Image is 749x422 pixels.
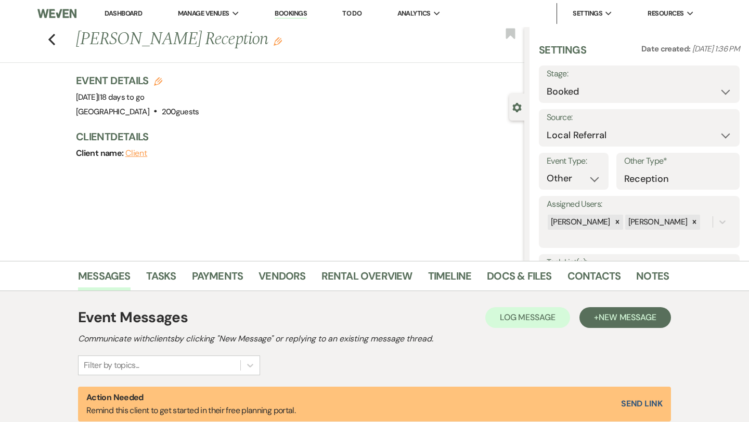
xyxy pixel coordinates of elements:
a: To Do [342,9,361,18]
label: Assigned Users: [547,197,732,212]
span: | [98,92,144,102]
span: Date created: [641,44,692,54]
span: [DATE] 1:36 PM [692,44,740,54]
button: +New Message [579,307,671,328]
button: Close lead details [512,102,522,112]
span: 18 days to go [100,92,145,102]
h3: Settings [539,43,586,65]
h3: Event Details [76,73,199,88]
a: Bookings [275,9,307,19]
button: Send Link [621,400,663,408]
a: Notes [636,268,669,291]
a: Timeline [428,268,472,291]
div: [PERSON_NAME] [625,215,689,230]
div: [PERSON_NAME] [548,215,612,230]
a: Payments [192,268,243,291]
h3: Client Details [76,129,514,144]
label: Stage: [547,67,732,82]
p: Remind this client to get started in their free planning portal. [86,391,295,417]
h1: Event Messages [78,307,188,328]
a: Tasks [146,268,176,291]
a: Contacts [567,268,621,291]
a: Docs & Files [487,268,551,291]
span: New Message [599,312,656,323]
h2: Communicate with clients by clicking "New Message" or replying to an existing message thread. [78,333,671,345]
span: Manage Venues [178,8,229,19]
img: Weven Logo [37,3,76,24]
span: Log Message [500,312,556,323]
span: Settings [573,8,602,19]
button: Client [125,149,148,157]
a: Dashboard [105,9,142,18]
h1: [PERSON_NAME] Reception [76,27,431,52]
span: 200 guests [162,107,199,117]
strong: Action Needed [86,392,144,403]
div: Filter by topics... [84,359,139,372]
a: Vendors [259,268,305,291]
span: [DATE] [76,92,144,102]
label: Source: [547,110,732,125]
label: Event Type: [547,154,601,169]
label: Other Type* [624,154,732,169]
a: Messages [78,268,131,291]
span: Client name: [76,148,125,159]
button: Log Message [485,307,570,328]
button: Edit [274,36,282,46]
label: Task List(s): [547,255,732,270]
span: Resources [648,8,683,19]
span: Analytics [397,8,431,19]
span: [GEOGRAPHIC_DATA] [76,107,149,117]
a: Rental Overview [321,268,412,291]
